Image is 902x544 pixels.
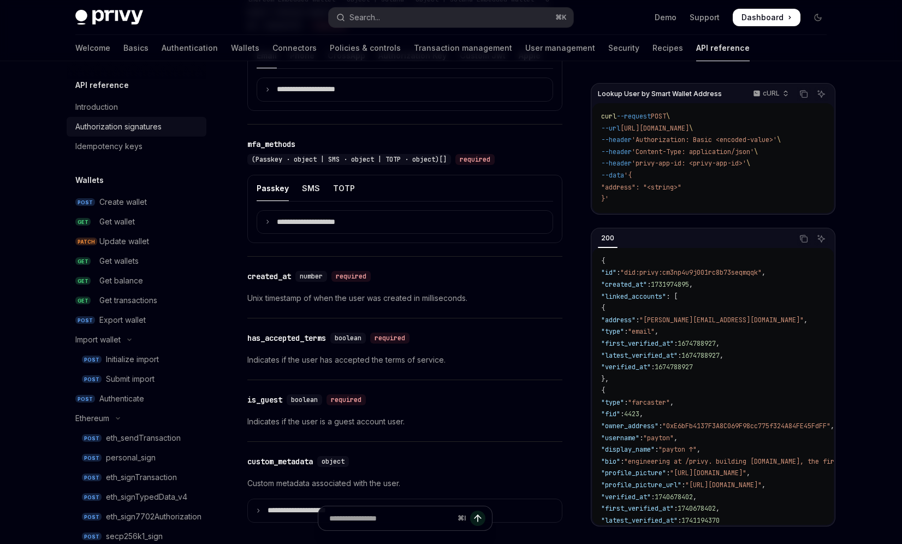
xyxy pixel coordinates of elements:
[75,79,129,92] h5: API reference
[82,493,102,501] span: POST
[67,291,206,310] a: GETGet transactions
[632,135,777,144] span: 'Authorization: Basic <encoded-value>'
[99,215,135,228] div: Get wallet
[123,35,149,61] a: Basics
[670,398,674,407] span: ,
[804,316,808,324] span: ,
[678,504,716,513] span: 1740678402
[620,457,624,466] span: :
[674,504,678,513] span: :
[75,100,118,114] div: Introduction
[697,445,701,454] span: ,
[643,434,674,442] span: "payton"
[601,135,632,144] span: --header
[333,175,355,201] div: TOTP
[82,434,102,442] span: POST
[231,35,259,61] a: Wallets
[666,112,670,121] span: \
[601,124,620,133] span: --url
[601,386,605,395] span: {
[106,431,181,445] div: eth_sendTransaction
[601,194,609,203] span: }'
[655,445,658,454] span: :
[655,327,658,336] span: ,
[639,434,643,442] span: :
[601,375,609,383] span: },
[655,12,676,23] a: Demo
[658,445,697,454] span: "payton ↑"
[624,171,632,180] span: '{
[681,516,720,525] span: 1741194370
[82,454,102,462] span: POST
[106,510,201,523] div: eth_sign7702Authorization
[601,171,624,180] span: --data
[636,316,639,324] span: :
[620,410,624,418] span: :
[67,330,206,350] button: Toggle Import wallet section
[247,292,562,305] p: Unix timestamp of when the user was created in milliseconds.
[106,372,155,386] div: Submit import
[652,35,683,61] a: Recipes
[470,511,485,526] button: Send message
[99,294,157,307] div: Get transactions
[601,422,658,430] span: "owner_address"
[830,422,834,430] span: ,
[247,139,295,150] div: mfa_methods
[601,351,678,360] span: "latest_verified_at"
[624,410,639,418] span: 4423
[335,334,361,342] span: boolean
[674,434,678,442] span: ,
[99,314,146,327] div: Export wallet
[601,363,651,371] span: "verified_at"
[716,504,720,513] span: ,
[67,507,206,527] a: POSTeth_sign7702Authorization
[414,35,512,61] a: Transaction management
[639,316,804,324] span: "[PERSON_NAME][EMAIL_ADDRESS][DOMAIN_NAME]"
[689,124,693,133] span: \
[601,316,636,324] span: "address"
[75,10,143,25] img: dark logo
[247,353,562,366] p: Indicates if the user has accepted the terms of service.
[620,124,689,133] span: [URL][DOMAIN_NAME]
[601,327,624,336] span: "type"
[809,9,827,26] button: Toggle dark mode
[651,280,689,289] span: 1731974895
[681,481,685,489] span: :
[747,85,793,103] button: cURL
[674,339,678,348] span: :
[82,533,102,541] span: POST
[106,353,159,366] div: Initialize import
[75,277,91,285] span: GET
[75,257,91,265] span: GET
[720,351,723,360] span: ,
[655,493,693,501] span: 1740678402
[655,363,693,371] span: 1674788927
[302,175,320,201] div: SMS
[67,369,206,389] a: POSTSubmit import
[525,35,595,61] a: User management
[601,469,666,477] span: "profile_picture"
[370,333,410,344] div: required
[247,271,291,282] div: created_at
[67,350,206,369] a: POSTInitialize import
[75,174,104,187] h5: Wallets
[814,232,828,246] button: Ask AI
[247,415,562,428] p: Indicates if the user is a guest account user.
[67,271,206,291] a: GETGet balance
[651,363,655,371] span: :
[75,412,109,425] div: Ethereum
[329,506,453,530] input: Ask a question...
[272,35,317,61] a: Connectors
[662,422,830,430] span: "0xE6bFb4137F3A8C069F98cc775f324A84FE45FdFF"
[601,493,651,501] span: "verified_at"
[67,389,206,409] a: POSTAuthenticate
[67,310,206,330] a: POSTExport wallet
[247,394,282,405] div: is_guest
[651,493,655,501] span: :
[678,516,681,525] span: :
[601,268,616,277] span: "id"
[247,333,326,344] div: has_accepted_terms
[601,159,632,168] span: --header
[689,280,693,289] span: ,
[349,11,380,24] div: Search...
